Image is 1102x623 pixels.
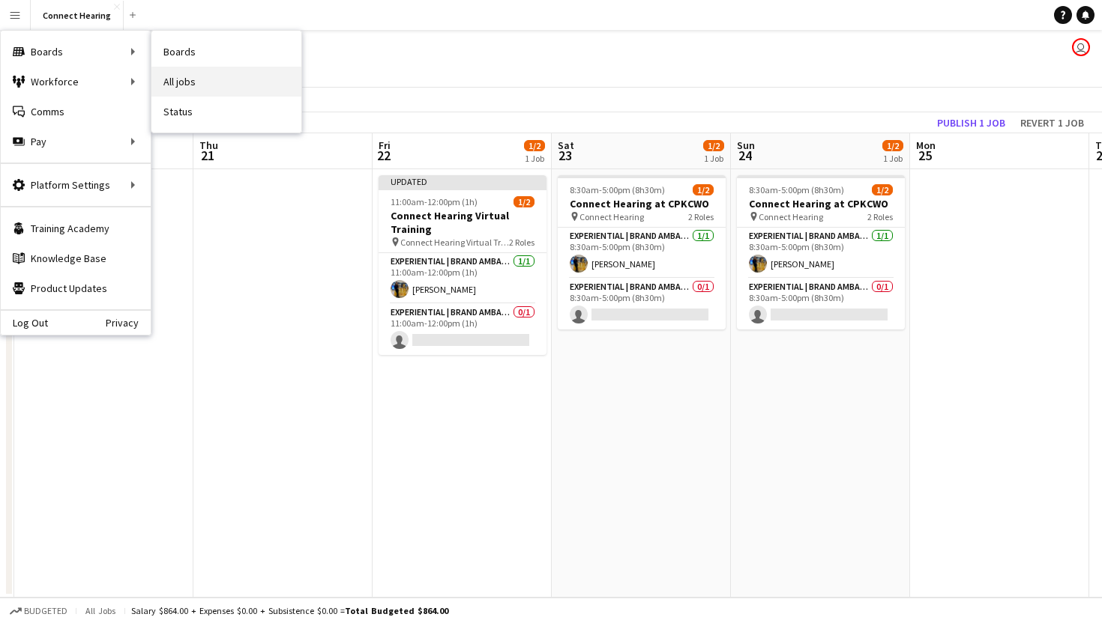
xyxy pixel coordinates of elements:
span: Connect Hearing Virtual Training [400,237,509,248]
span: 1/2 [882,140,903,151]
div: Pay [1,127,151,156]
span: 2 Roles [867,211,893,222]
span: Budgeted [24,606,67,616]
h3: Connect Hearing Virtual Training [379,209,547,236]
button: Publish 1 job [931,113,1011,133]
app-card-role: Experiential | Brand Ambassador1/18:30am-5:00pm (8h30m)[PERSON_NAME] [737,228,905,279]
app-job-card: 8:30am-5:00pm (8h30m)1/2Connect Hearing at CPKCWO Connect Hearing2 RolesExperiential | Brand Amba... [737,175,905,329]
a: Comms [1,97,151,127]
button: Budgeted [7,603,70,619]
app-job-card: 8:30am-5:00pm (8h30m)1/2Connect Hearing at CPKCWO Connect Hearing2 RolesExperiential | Brand Amba... [558,175,726,329]
button: Revert 1 job [1014,113,1090,133]
app-card-role: Experiential | Brand Ambassador1/111:00am-12:00pm (1h)[PERSON_NAME] [379,253,547,304]
span: Sun [737,139,755,152]
a: Knowledge Base [1,243,151,273]
span: Fri [379,139,391,152]
app-card-role: Experiential | Brand Ambassador0/111:00am-12:00pm (1h) [379,304,547,355]
div: Salary $864.00 + Expenses $0.00 + Subsistence $0.00 = [131,605,448,616]
span: 8:30am-5:00pm (8h30m) [749,184,844,195]
span: All jobs [82,605,118,616]
span: 1/2 [693,184,714,195]
span: 11:00am-12:00pm (1h) [391,196,478,207]
span: Thu [199,139,218,152]
div: 1 Job [704,153,723,164]
span: Connect Hearing [579,211,644,222]
a: Log Out [1,317,48,329]
span: 24 [735,147,755,164]
span: 23 [555,147,574,164]
app-job-card: Updated11:00am-12:00pm (1h)1/2Connect Hearing Virtual Training Connect Hearing Virtual Training2 ... [379,175,547,355]
span: 1/2 [872,184,893,195]
span: 21 [197,147,218,164]
span: 1/2 [703,140,724,151]
div: Platform Settings [1,170,151,200]
app-user-avatar: Jamie Wong [1072,38,1090,56]
span: 8:30am-5:00pm (8h30m) [570,184,665,195]
a: Status [151,97,301,127]
h3: Connect Hearing at CPKCWO [558,197,726,210]
span: 2 Roles [688,211,714,222]
a: All jobs [151,67,301,97]
app-card-role: Experiential | Brand Ambassador1/18:30am-5:00pm (8h30m)[PERSON_NAME] [558,228,726,279]
div: Boards [1,37,151,67]
div: Updated [379,175,547,187]
span: 1/2 [524,140,545,151]
span: 25 [914,147,936,164]
span: 1/2 [514,196,535,207]
h3: Connect Hearing at CPKCWO [737,197,905,210]
span: Total Budgeted $864.00 [345,605,448,616]
a: Training Academy [1,213,151,243]
a: Privacy [106,317,151,329]
app-card-role: Experiential | Brand Ambassador0/18:30am-5:00pm (8h30m) [737,279,905,329]
span: 2 Roles [509,237,535,248]
span: Connect Hearing [759,211,823,222]
div: 1 Job [883,153,903,164]
button: Connect Hearing [31,1,124,30]
app-card-role: Experiential | Brand Ambassador0/18:30am-5:00pm (8h30m) [558,279,726,329]
div: Workforce [1,67,151,97]
span: Sat [558,139,574,152]
div: 1 Job [525,153,544,164]
a: Product Updates [1,273,151,303]
a: Boards [151,37,301,67]
span: Mon [916,139,936,152]
span: 22 [376,147,391,164]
